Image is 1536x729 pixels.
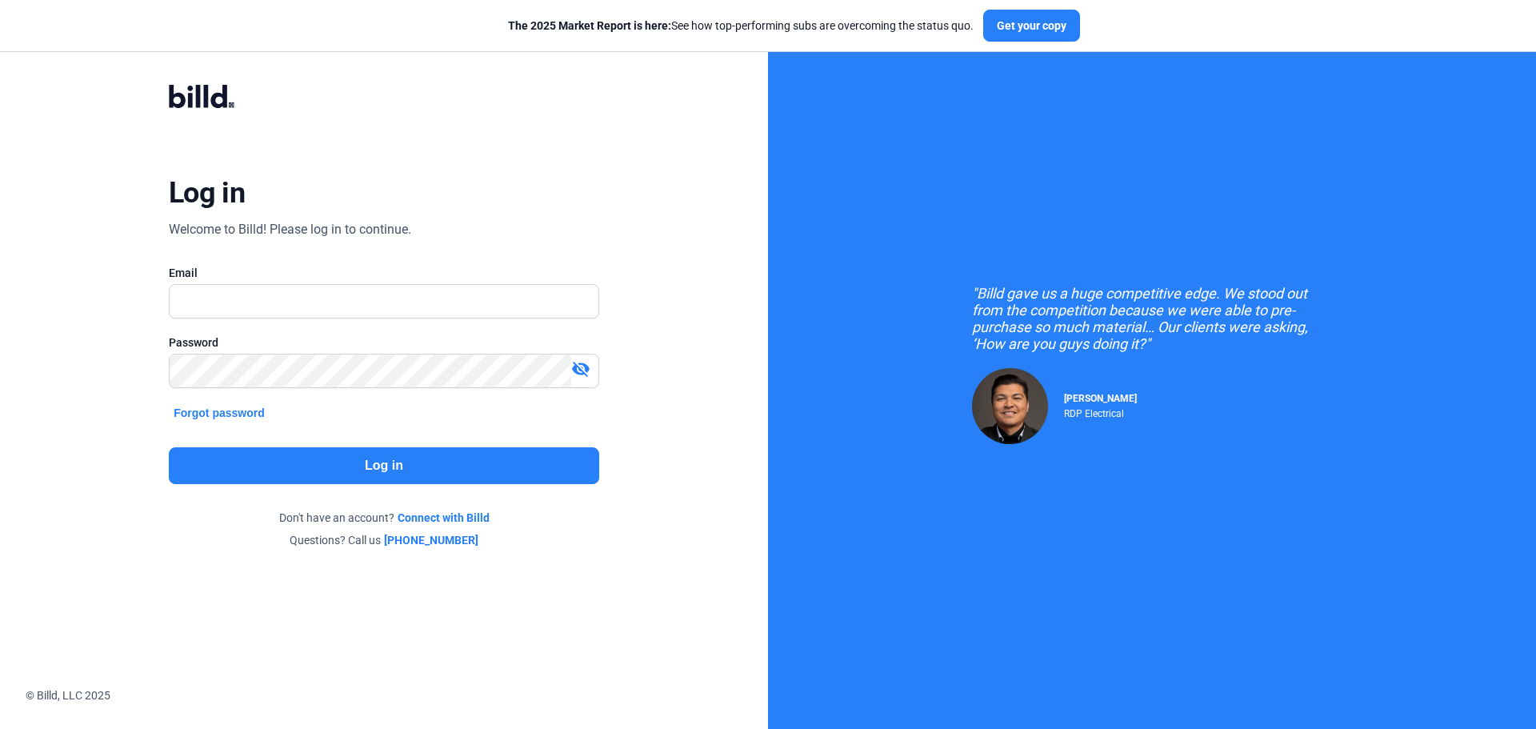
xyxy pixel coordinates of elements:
button: Log in [169,447,599,484]
div: RDP Electrical [1064,404,1137,419]
div: Email [169,265,599,281]
div: Questions? Call us [169,532,599,548]
div: Welcome to Billd! Please log in to continue. [169,220,411,239]
div: "Billd gave us a huge competitive edge. We stood out from the competition because we were able to... [972,285,1332,352]
button: Forgot password [169,404,270,422]
a: [PHONE_NUMBER] [384,532,478,548]
span: The 2025 Market Report is here: [508,19,671,32]
div: Log in [169,175,245,210]
span: [PERSON_NAME] [1064,393,1137,404]
a: Connect with Billd [398,510,490,526]
mat-icon: visibility_off [571,359,590,379]
div: Password [169,334,599,350]
div: Don't have an account? [169,510,599,526]
div: See how top-performing subs are overcoming the status quo. [508,18,974,34]
img: Raul Pacheco [972,368,1048,444]
button: Get your copy [983,10,1080,42]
